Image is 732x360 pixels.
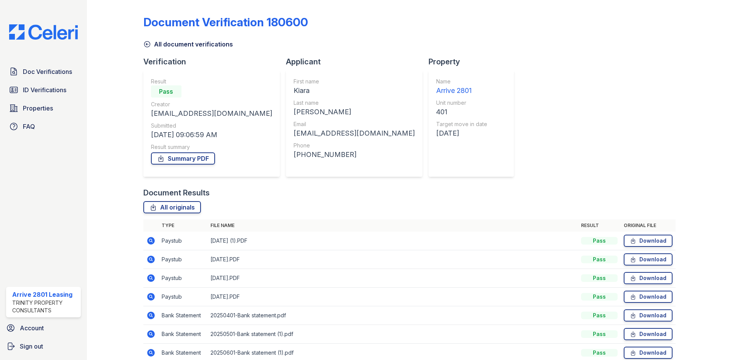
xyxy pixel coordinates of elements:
[23,85,66,94] span: ID Verifications
[624,328,673,340] a: Download
[151,101,272,108] div: Creator
[581,349,618,357] div: Pass
[159,306,207,325] td: Bank Statement
[3,320,84,336] a: Account
[143,40,233,49] a: All document verifications
[6,64,81,79] a: Doc Verifications
[294,149,415,160] div: [PHONE_NUMBER]
[207,232,578,250] td: [DATE] (1).PDF
[143,15,308,29] div: Document Verification 180600
[436,85,487,96] div: Arrive 2801
[581,237,618,245] div: Pass
[23,67,72,76] span: Doc Verifications
[207,219,578,232] th: File name
[294,85,415,96] div: Kiara
[12,299,78,314] div: Trinity Property Consultants
[207,269,578,288] td: [DATE].PDF
[143,56,286,67] div: Verification
[436,78,487,85] div: Name
[294,78,415,85] div: First name
[581,274,618,282] div: Pass
[6,101,81,116] a: Properties
[159,325,207,344] td: Bank Statement
[6,119,81,134] a: FAQ
[159,232,207,250] td: Paystub
[286,56,429,67] div: Applicant
[20,342,43,351] span: Sign out
[621,219,676,232] th: Original file
[429,56,520,67] div: Property
[151,122,272,130] div: Submitted
[151,143,272,151] div: Result summary
[159,250,207,269] td: Paystub
[624,309,673,322] a: Download
[578,219,621,232] th: Result
[436,120,487,128] div: Target move in date
[23,122,35,131] span: FAQ
[151,130,272,140] div: [DATE] 09:06:59 AM
[159,269,207,288] td: Paystub
[6,82,81,98] a: ID Verifications
[436,99,487,107] div: Unit number
[294,128,415,139] div: [EMAIL_ADDRESS][DOMAIN_NAME]
[143,201,201,213] a: All originals
[581,293,618,301] div: Pass
[436,107,487,117] div: 401
[20,323,44,333] span: Account
[624,235,673,247] a: Download
[207,306,578,325] td: 20250401-Bank statement.pdf
[207,288,578,306] td: [DATE].PDF
[207,250,578,269] td: [DATE].PDF
[159,219,207,232] th: Type
[207,325,578,344] td: 20250501-Bank statement (1).pdf
[143,187,210,198] div: Document Results
[436,128,487,139] div: [DATE]
[624,272,673,284] a: Download
[294,99,415,107] div: Last name
[23,104,53,113] span: Properties
[12,290,78,299] div: Arrive 2801 Leasing
[294,107,415,117] div: [PERSON_NAME]
[624,347,673,359] a: Download
[3,24,84,40] img: CE_Logo_Blue-a8612792a0a2168367f1c8372b55b34899dd931a85d93a1a3d3e32e68fde9ad4.png
[294,120,415,128] div: Email
[581,330,618,338] div: Pass
[151,78,272,85] div: Result
[151,152,215,165] a: Summary PDF
[151,85,181,98] div: Pass
[581,312,618,319] div: Pass
[294,142,415,149] div: Phone
[436,78,487,96] a: Name Arrive 2801
[700,330,724,352] iframe: chat widget
[581,256,618,263] div: Pass
[151,108,272,119] div: [EMAIL_ADDRESS][DOMAIN_NAME]
[3,339,84,354] a: Sign out
[624,253,673,266] a: Download
[624,291,673,303] a: Download
[159,288,207,306] td: Paystub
